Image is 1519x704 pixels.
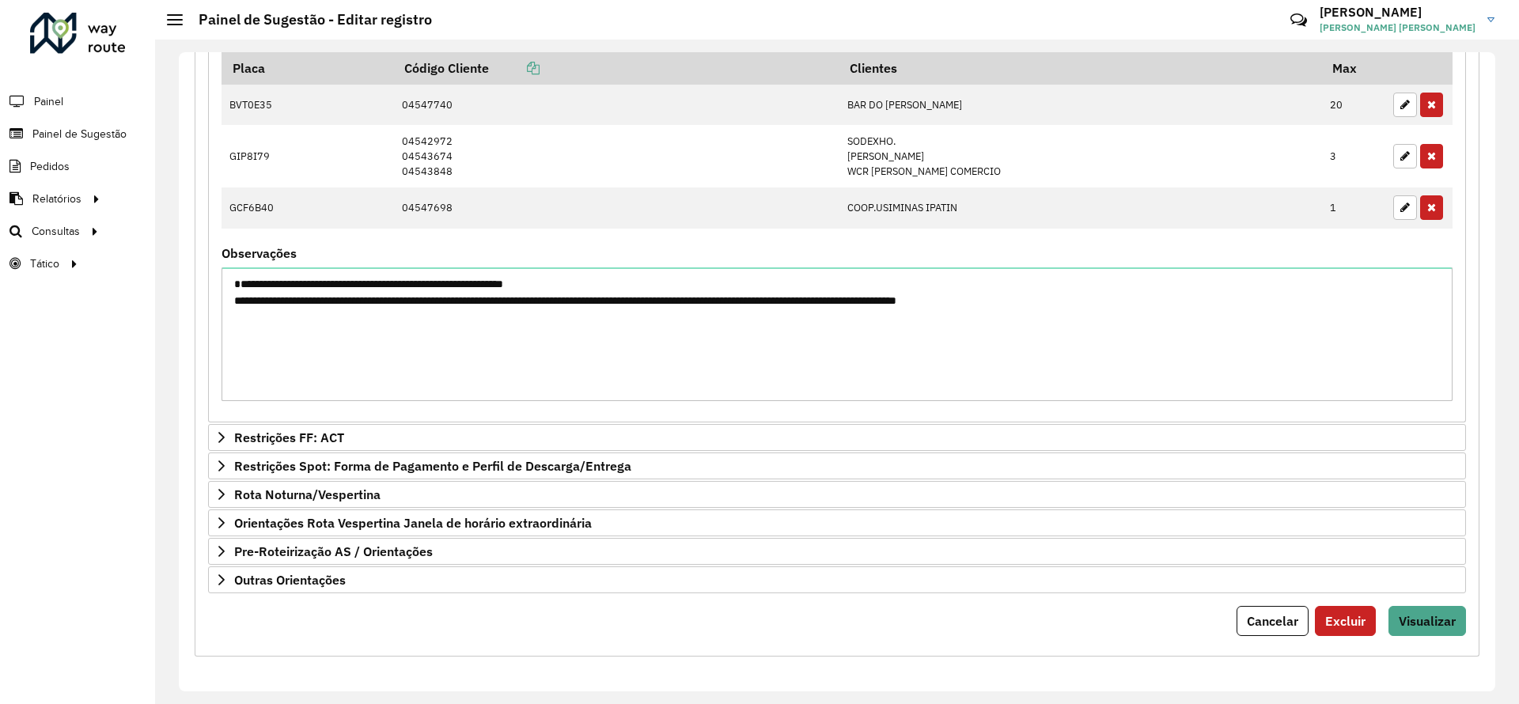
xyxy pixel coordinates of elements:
th: Clientes [839,51,1321,85]
td: COOP.USIMINAS IPATIN [839,187,1321,229]
a: Copiar [489,60,540,76]
td: 04542972 04543674 04543848 [393,125,839,187]
span: Painel de Sugestão [32,126,127,142]
th: Max [1322,51,1385,85]
span: Pedidos [30,158,70,175]
button: Visualizar [1388,606,1466,636]
span: Tático [30,255,59,272]
span: Restrições FF: ACT [234,431,344,444]
td: 04547698 [393,187,839,229]
span: Outras Orientações [234,573,346,586]
h2: Painel de Sugestão - Editar registro [183,11,432,28]
button: Excluir [1315,606,1376,636]
span: Cancelar [1247,613,1298,629]
span: Orientações Rota Vespertina Janela de horário extraordinária [234,517,592,529]
td: GCF6B40 [222,187,393,229]
th: Placa [222,51,393,85]
th: Código Cliente [393,51,839,85]
td: SODEXHO. [PERSON_NAME] WCR [PERSON_NAME] COMERCIO [839,125,1321,187]
a: Restrições Spot: Forma de Pagamento e Perfil de Descarga/Entrega [208,452,1466,479]
span: Restrições Spot: Forma de Pagamento e Perfil de Descarga/Entrega [234,460,631,472]
td: 20 [1322,85,1385,126]
a: Rota Noturna/Vespertina [208,481,1466,508]
td: BAR DO [PERSON_NAME] [839,85,1321,126]
td: GIP8I79 [222,125,393,187]
span: Consultas [32,223,80,240]
span: Relatórios [32,191,81,207]
a: Pre-Roteirização AS / Orientações [208,538,1466,565]
td: 1 [1322,187,1385,229]
span: Rota Noturna/Vespertina [234,488,381,501]
span: Visualizar [1399,613,1456,629]
td: 3 [1322,125,1385,187]
h3: [PERSON_NAME] [1320,5,1475,20]
td: BVT0E35 [222,85,393,126]
a: Outras Orientações [208,566,1466,593]
a: Orientações Rota Vespertina Janela de horário extraordinária [208,509,1466,536]
a: Contato Rápido [1282,3,1316,37]
span: Pre-Roteirização AS / Orientações [234,545,433,558]
span: [PERSON_NAME] [PERSON_NAME] [1320,21,1475,35]
button: Cancelar [1237,606,1309,636]
span: Excluir [1325,613,1366,629]
a: Restrições FF: ACT [208,424,1466,451]
td: 04547740 [393,85,839,126]
label: Observações [222,244,297,263]
span: Painel [34,93,63,110]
